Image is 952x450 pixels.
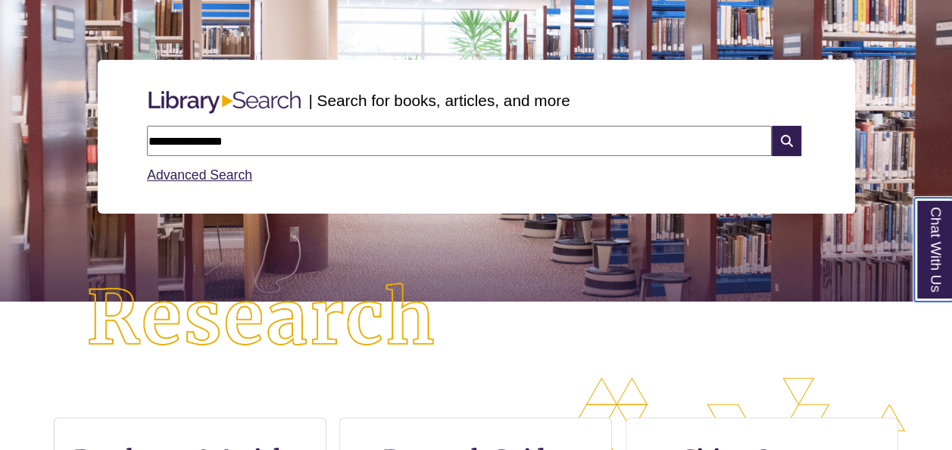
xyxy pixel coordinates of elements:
a: Advanced Search [147,167,252,183]
i: Search [772,126,801,156]
p: | Search for books, articles, and more [308,89,570,112]
img: Research [48,244,476,393]
img: Libary Search [141,85,308,120]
